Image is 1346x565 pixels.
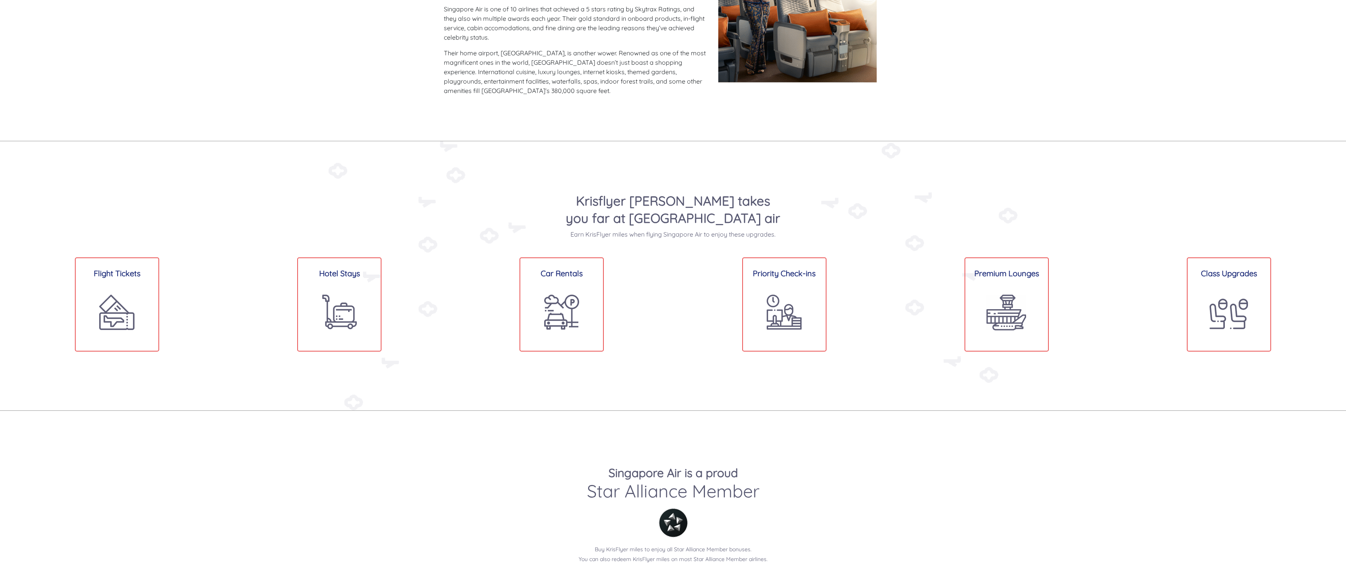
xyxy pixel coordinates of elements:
[444,545,903,564] p: Buy KrisFlyer miles to enjoy all Star Alliance Member bonuses. You can also redeem KrisFlyer mile...
[99,295,135,330] img: Flight ticket
[322,295,357,329] img: Hotel Stays
[986,295,1026,330] img: Premium Lounges
[76,264,158,282] h3: Flight Tickets
[444,466,903,480] h3: Singapore Air is a proud
[298,264,381,282] h3: Hotel Stays
[544,295,579,330] img: Car Rental
[1210,295,1248,333] img: Class Upgrades
[965,264,1048,282] h3: Premium Lounges
[1188,264,1270,282] h3: Class Upgrades
[444,480,903,501] h2: Star Alliance Member
[444,48,707,95] p: Their home airport, [GEOGRAPHIC_DATA], is another wower. Renowned as one of the most magnificent ...
[565,230,781,239] p: Earn KrisFlyer miles when flying Singapore Air to enjoy these upgrades.
[520,264,603,282] h3: Car Rentals
[444,4,707,42] p: Singapore Air is one of 10 airlines that achieved a 5 stars rating by Skytrax Ratings, and they a...
[743,264,826,282] h3: Priority Check-ins
[565,192,781,227] h2: Krisflyer [PERSON_NAME] takes you far at [GEOGRAPHIC_DATA] air
[658,508,688,538] img: Star Alliance Member logo
[767,295,802,330] img: Priority Check-ins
